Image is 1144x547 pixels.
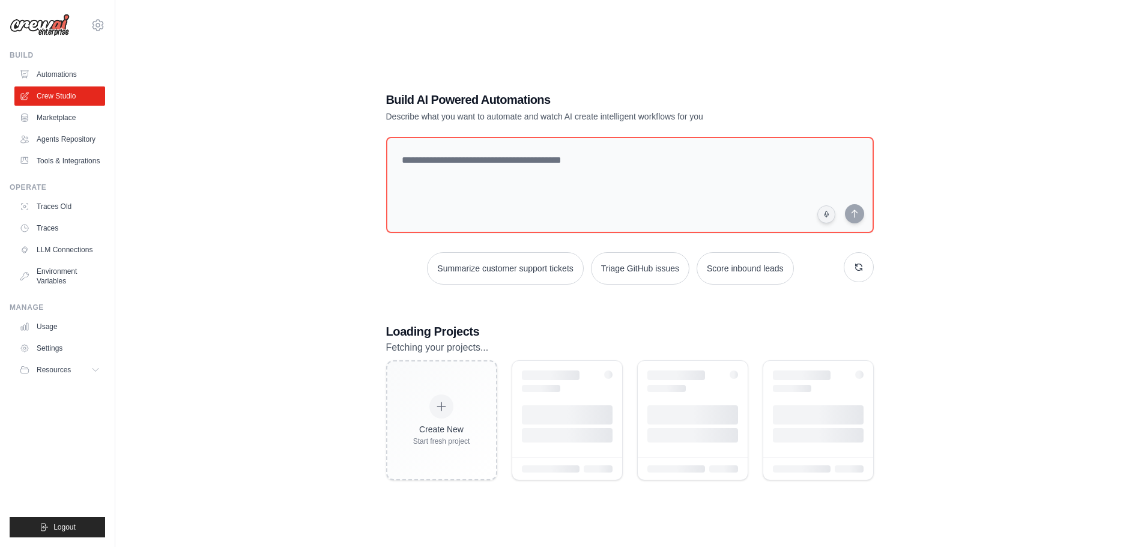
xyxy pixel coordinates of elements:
[386,110,790,122] p: Describe what you want to automate and watch AI create intelligent workflows for you
[14,65,105,84] a: Automations
[427,252,583,285] button: Summarize customer support tickets
[386,91,790,108] h1: Build AI Powered Automations
[14,130,105,149] a: Agents Repository
[697,252,794,285] button: Score inbound leads
[10,50,105,60] div: Build
[386,323,874,340] h3: Loading Projects
[14,339,105,358] a: Settings
[14,240,105,259] a: LLM Connections
[10,517,105,537] button: Logout
[386,340,874,355] p: Fetching your projects...
[14,151,105,171] a: Tools & Integrations
[10,14,70,37] img: Logo
[14,197,105,216] a: Traces Old
[413,423,470,435] div: Create New
[14,86,105,106] a: Crew Studio
[10,303,105,312] div: Manage
[53,522,76,532] span: Logout
[413,437,470,446] div: Start fresh project
[817,205,835,223] button: Click to speak your automation idea
[37,365,71,375] span: Resources
[14,262,105,291] a: Environment Variables
[591,252,689,285] button: Triage GitHub issues
[10,183,105,192] div: Operate
[14,360,105,379] button: Resources
[14,219,105,238] a: Traces
[844,252,874,282] button: Get new suggestions
[14,108,105,127] a: Marketplace
[14,317,105,336] a: Usage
